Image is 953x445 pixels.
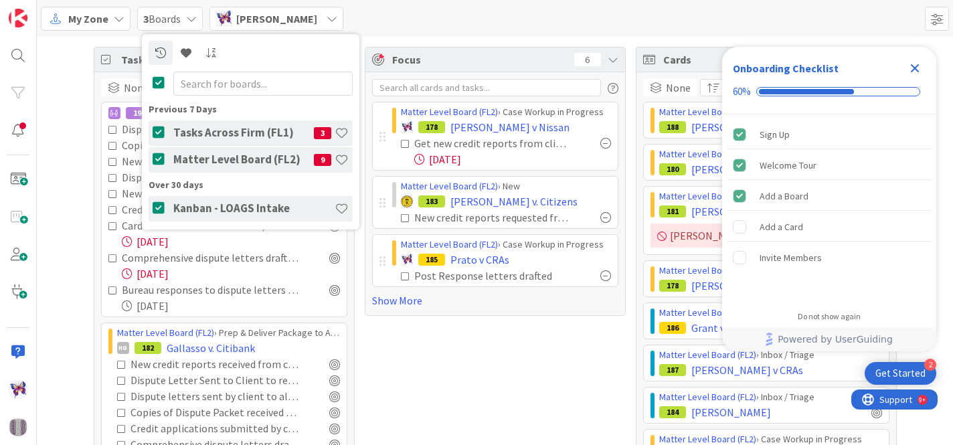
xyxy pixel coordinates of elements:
[659,391,756,403] a: Matter Level Board (FL2)
[131,404,300,420] div: Copies of Dispute Packet received from client Dispute Letters & Exhibits as sentUSPS Purchase Rec...
[173,201,335,215] h4: Kanban - LOAGS Intake
[659,163,686,175] div: 180
[314,127,331,139] span: 3
[659,190,756,202] a: Matter Level Board (FL2)
[663,52,839,68] span: Cards
[122,217,300,234] div: Card Maintenance: Card details, task owners, and due dates updated to reflect current case state ...
[372,292,618,308] a: Show More
[666,80,691,96] span: None
[733,86,751,98] div: 60%
[727,212,931,242] div: Add a Card is incomplete.
[760,157,816,173] div: Welcome Tour
[122,282,300,298] div: Bureau responses to dispute letters tracked and documented
[122,169,300,185] div: Dispute Letter Sent to Client to re-write / personalize & send to bureaus
[729,327,930,351] a: Powered by UserGuiding
[401,238,611,252] div: › Case Workup in Progress
[131,420,300,436] div: Credit applications submitted by client to memorialize damages Applications linked to each bureau...
[659,349,756,361] a: Matter Level Board (FL2)
[733,86,926,98] div: Checklist progress: 60%
[651,224,882,248] div: [PERSON_NAME] said pause on the disputes
[124,80,149,96] span: None
[924,359,936,371] div: 2
[865,362,936,385] div: Open Get Started checklist, remaining modules: 2
[727,181,931,211] div: Add a Board is complete.
[691,278,810,294] span: [PERSON_NAME] v Nissan
[659,189,882,203] div: › Case Workup in Progress
[401,238,498,250] a: Matter Level Board (FL2)
[450,252,509,268] span: Prato v CRAs
[117,342,129,354] div: HG
[401,105,611,119] div: › Case Workup in Progress
[659,406,686,418] div: 184
[727,151,931,180] div: Welcome Tour is complete.
[149,102,353,116] div: Previous 7 Days
[727,120,931,149] div: Sign Up is complete.
[173,72,353,96] input: Search for boards...
[122,121,300,137] div: Dispute letters sent by client to all relevant credit bureaus (certified mail)
[659,264,882,278] div: › Case Workup in Progress
[122,137,300,153] div: Copies of Dispute Packet received from client Dispute Letters & Exhibits as sentUSPS Purchase Rec...
[574,53,601,66] div: 6
[414,151,611,167] div: [DATE]
[131,388,300,404] div: Dispute letters sent by client to all relevant credit bureaus (certified mail)
[143,12,149,25] b: 3
[722,114,936,302] div: Checklist items
[659,121,686,133] div: 188
[143,11,181,27] span: Boards
[167,340,255,356] span: Gallasso v. Citibank
[135,342,161,354] div: 182
[659,433,756,445] a: Matter Level Board (FL2)
[401,106,498,118] a: Matter Level Board (FL2)
[122,234,340,250] div: [DATE]
[68,11,108,27] span: My Zone
[691,362,803,378] span: [PERSON_NAME] v CRAs
[414,135,571,151] div: Get new credit reports from client
[659,280,686,292] div: 178
[691,161,792,177] span: [PERSON_NAME] v LN
[760,219,803,235] div: Add a Card
[122,153,300,169] div: New credit reports requested from client
[659,390,882,404] div: › Inbox / Triage
[121,52,296,68] span: Tasks
[418,254,445,266] div: 185
[173,153,314,166] h4: Matter Level Board (FL2)
[401,180,498,192] a: Matter Level Board (FL2)
[9,9,27,27] img: Visit kanbanzone.com
[659,148,756,160] a: Matter Level Board (FL2)
[691,320,750,336] span: Grant v CRAs
[149,178,353,192] div: Over 30 days
[450,193,578,209] span: [PERSON_NAME] v. Citizens
[659,264,756,276] a: Matter Level Board (FL2)
[798,311,861,322] div: Do not show again
[778,331,893,347] span: Powered by UserGuiding
[401,254,413,266] img: DB
[9,418,27,436] img: avatar
[691,404,771,420] span: [PERSON_NAME]
[215,10,232,27] img: DB
[722,47,936,351] div: Checklist Container
[722,327,936,351] div: Footer
[760,126,790,143] div: Sign Up
[659,205,686,217] div: 181
[131,372,300,388] div: Dispute Letter Sent to Client to re-write / personalize & send to bureaus
[122,266,340,282] div: [DATE]
[659,147,882,161] div: › Case Workup in Progress
[131,356,300,372] div: New credit reports received from client
[904,58,926,79] div: Close Checklist
[122,250,300,266] div: Comprehensive dispute letters drafted with documentation: Identification, utility bill, or other ...
[117,327,214,339] a: Matter Level Board (FL2)
[659,106,756,118] a: Matter Level Board (FL2)
[691,119,803,135] span: [PERSON_NAME] v CRAs
[418,195,445,207] div: 183
[418,121,445,133] div: 178
[659,105,882,119] div: › Case Workup in Progress
[68,5,74,16] div: 9+
[659,348,882,362] div: › Inbox / Triage
[760,188,808,204] div: Add a Board
[659,364,686,376] div: 187
[122,298,340,314] div: [DATE]
[126,107,153,119] div: 198
[401,195,413,207] img: TG
[875,367,926,380] div: Get Started
[314,154,331,166] span: 9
